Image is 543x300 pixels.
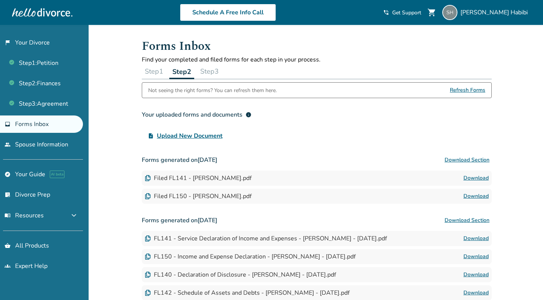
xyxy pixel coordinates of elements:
[5,192,11,198] span: list_alt_check
[145,192,252,200] div: Filed FL150 - [PERSON_NAME].pdf
[5,263,11,269] span: groups
[383,9,389,15] span: phone_in_talk
[197,64,222,79] button: Step3
[463,234,489,243] a: Download
[392,9,421,16] span: Get Support
[142,55,492,64] p: Find your completed and filed forms for each step in your process.
[463,288,489,297] a: Download
[145,271,336,279] div: FL140 - Declaration of Disclosure - [PERSON_NAME] - [DATE].pdf
[5,243,11,249] span: shopping_basket
[157,131,222,140] span: Upload New Document
[5,142,11,148] span: people
[50,171,64,178] span: AI beta
[145,252,356,261] div: FL150 - Income and Expense Declaration - [PERSON_NAME] - [DATE].pdf
[145,234,387,243] div: FL141 - Service Declaration of Income and Expenses - [PERSON_NAME] - [DATE].pdf
[460,8,531,17] span: [PERSON_NAME] Habibi
[442,5,457,20] img: seanhabibi@gmail.com
[180,4,276,21] a: Schedule A Free Info Call
[15,120,49,128] span: Forms Inbox
[442,213,492,228] button: Download Section
[450,83,485,98] span: Refresh Forms
[383,9,421,16] a: phone_in_talkGet Support
[145,272,151,278] img: Document
[463,192,489,201] a: Download
[145,235,151,242] img: Document
[145,290,151,296] img: Document
[5,212,11,218] span: menu_book
[145,193,151,199] img: Document
[427,8,436,17] span: shopping_cart
[169,64,194,79] button: Step2
[142,110,252,119] div: Your uploaded forms and documents
[5,121,11,127] span: inbox
[69,211,78,220] span: expand_more
[463,270,489,279] a: Download
[145,174,252,182] div: Filed FL141 - [PERSON_NAME].pdf
[148,83,277,98] div: Not seeing the right forms? You can refresh them here.
[5,40,11,46] span: flag_2
[442,152,492,168] button: Download Section
[142,37,492,55] h1: Forms Inbox
[463,252,489,261] a: Download
[142,64,166,79] button: Step1
[5,171,11,177] span: explore
[142,213,492,228] h3: Forms generated on [DATE]
[148,133,154,139] span: upload_file
[5,211,44,220] span: Resources
[145,175,151,181] img: Document
[463,174,489,183] a: Download
[245,112,252,118] span: info
[505,264,543,300] iframe: Chat Widget
[145,289,350,297] div: FL142 - Schedule of Assets and Debts - [PERSON_NAME] - [DATE].pdf
[145,254,151,260] img: Document
[142,152,492,168] h3: Forms generated on [DATE]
